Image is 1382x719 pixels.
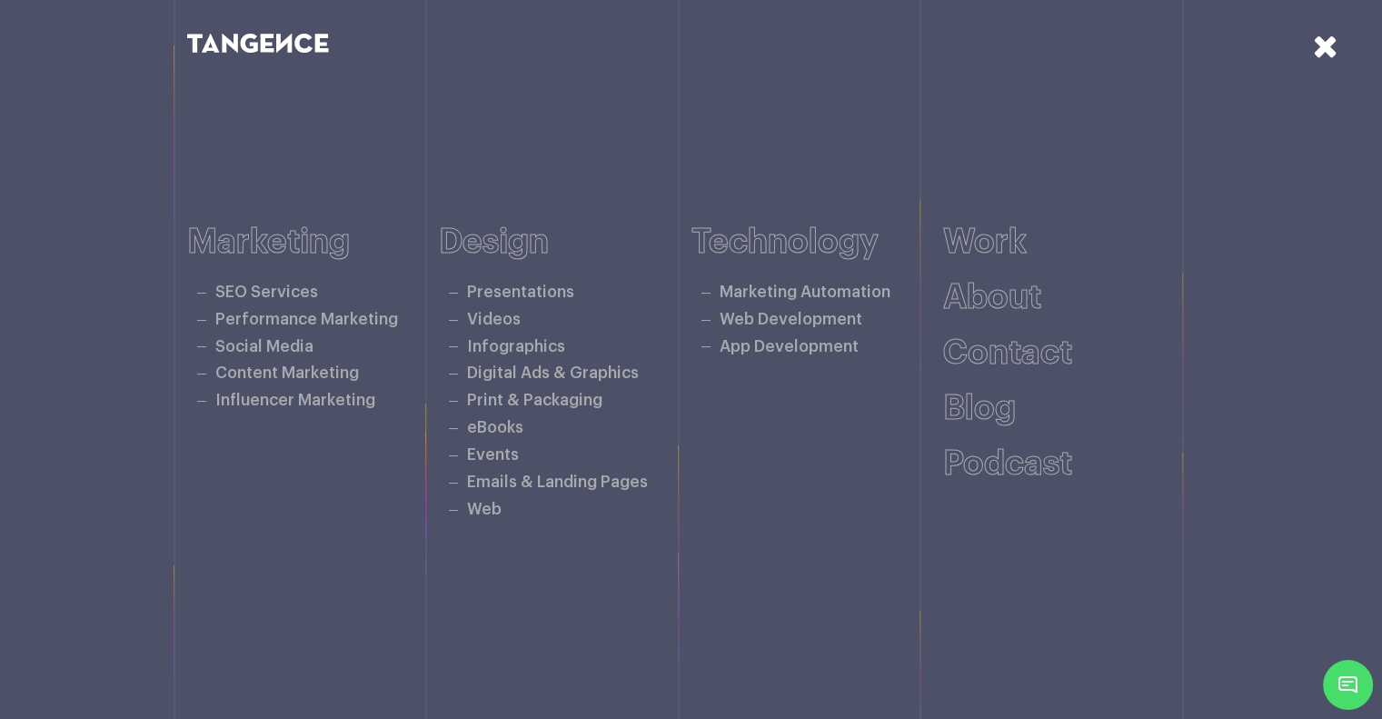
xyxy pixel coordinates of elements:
[187,224,440,261] h6: Marketing
[943,225,1027,259] a: Work
[720,339,859,355] a: App Development
[1323,660,1373,710] span: Chat Widget
[439,224,691,261] h6: Design
[943,336,1072,370] a: Contact
[943,447,1072,481] a: Podcast
[467,285,574,300] a: Presentations
[215,365,359,381] a: Content Marketing
[215,339,313,355] a: Social Media
[215,285,318,300] a: SEO Services
[467,365,639,381] a: Digital Ads & Graphics
[943,392,1016,425] a: Blog
[215,393,375,408] a: Influencer Marketing
[467,420,523,435] a: eBooks
[215,312,398,327] a: Performance Marketing
[467,502,502,517] a: Web
[467,447,519,463] a: Events
[467,312,521,327] a: Videos
[943,281,1041,315] a: About
[691,224,944,261] h6: Technology
[720,312,862,327] a: Web Development
[467,393,602,408] a: Print & Packaging
[467,474,648,490] a: Emails & Landing Pages
[720,285,890,300] a: Marketing Automation
[467,339,565,355] a: Infographics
